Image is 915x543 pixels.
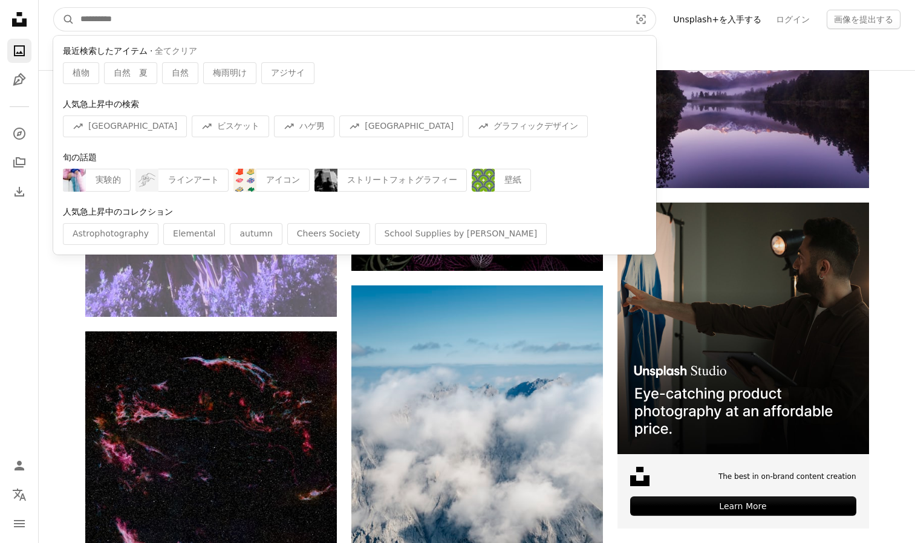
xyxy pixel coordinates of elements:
a: 柔らかな雲から浮かび上がる険しい山頂 [351,469,603,480]
span: グラフィックデザイン [493,120,578,132]
span: ハゲ男 [299,120,325,132]
div: Learn More [630,496,856,516]
a: Unsplash+を入手する [666,10,769,29]
a: ダウンロード履歴 [7,180,31,204]
div: ストリートフォトグラフィー [337,169,467,192]
a: イラスト [7,68,31,92]
span: 自然 夏 [114,67,148,79]
span: 最近検索したアイテム [63,45,148,57]
img: premium_vector-1727104187891-9d3ffee9ee70 [472,169,495,192]
a: 木の近くの湖の写真 [617,99,869,109]
span: 人気急上昇中のコレクション [63,207,173,216]
div: 実験的 [86,169,131,192]
button: 画像を提出する [827,10,900,29]
a: 探す [7,122,31,146]
a: The best in on-brand content creationLearn More [617,203,869,528]
span: 植物 [73,67,90,79]
div: アイコン [256,169,310,192]
div: 壁紙 [495,169,531,192]
a: ログイン [769,10,817,29]
a: ログイン / 登録する [7,454,31,478]
button: 言語 [7,483,31,507]
div: Astrophotography [63,223,158,245]
div: Cheers Society [287,223,370,245]
div: ラインアート [158,169,229,192]
button: ビジュアル検索 [627,8,656,31]
span: アジサイ [271,67,305,79]
button: Unsplashで検索する [54,8,74,31]
span: 旬の話題 [63,152,97,162]
span: 人気急上昇中の検索 [63,99,139,109]
form: サイト内でビジュアルを探す [53,7,656,31]
a: 写真 [7,39,31,63]
a: コレクション [7,151,31,175]
a: ホーム — Unsplash [7,7,31,34]
div: · [63,45,646,57]
a: 星のある深宇宙の色とりどりの星雲。 [85,458,337,469]
img: premium_photo-1758726036920-6b93c720289d [63,169,86,192]
button: 全てクリア [155,45,197,57]
span: [GEOGRAPHIC_DATA] [365,120,454,132]
img: premium_vector-1753107438975-30d50abb6869 [233,169,256,192]
div: autumn [230,223,282,245]
span: ビスケット [217,120,259,132]
span: 梅雨明け [213,67,247,79]
img: 木の近くの湖の写真 [617,21,869,188]
span: The best in on-brand content creation [718,472,856,482]
div: Elemental [163,223,225,245]
img: premium_photo-1728498509310-23faa8d96510 [314,169,337,192]
span: 自然 [172,67,189,79]
button: メニュー [7,512,31,536]
img: file-1715714098234-25b8b4e9d8faimage [617,203,869,454]
span: [GEOGRAPHIC_DATA] [88,120,177,132]
img: premium_vector-1752394679026-e67b963cbd5a [135,169,158,192]
img: file-1631678316303-ed18b8b5cb9cimage [630,467,650,486]
div: School Supplies by [PERSON_NAME] [375,223,547,245]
